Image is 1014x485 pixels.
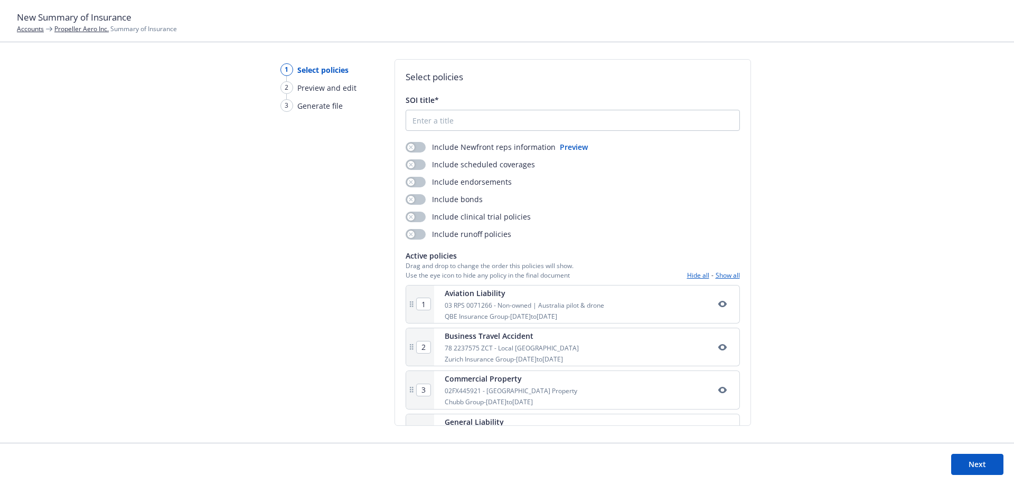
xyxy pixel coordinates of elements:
[280,63,293,76] div: 1
[445,301,604,310] div: 03 RPS 0071266 - Non-owned | Australia pilot & drone
[406,414,740,452] div: General Liability07CL000305 - [GEOGRAPHIC_DATA] PLChubb Group-[DATE]to[DATE]
[406,250,574,261] span: Active policies
[951,454,1003,475] button: Next
[54,24,109,33] a: Propeller Aero Inc.
[17,24,44,33] a: Accounts
[54,24,177,33] span: Summary of Insurance
[445,288,604,299] div: Aviation Liability
[406,110,739,130] input: Enter a title
[687,271,740,280] div: -
[297,64,349,75] span: Select policies
[445,416,559,427] div: General Liability
[406,176,512,187] div: Include endorsements
[297,100,343,111] span: Generate file
[445,397,577,406] div: Chubb Group - [DATE] to [DATE]
[406,229,511,240] div: Include runoff policies
[280,81,293,94] div: 2
[406,141,556,153] div: Include Newfront reps information
[687,271,709,280] button: Hide all
[406,194,483,205] div: Include bonds
[406,328,740,366] div: Business Travel Accident78 2237575 ZCT - Local [GEOGRAPHIC_DATA]Zurich Insurance Group-[DATE]to[D...
[406,211,531,222] div: Include clinical trial policies
[445,355,579,364] div: Zurich Insurance Group - [DATE] to [DATE]
[716,271,740,280] button: Show all
[445,373,577,384] div: Commercial Property
[445,312,604,321] div: QBE Insurance Group - [DATE] to [DATE]
[280,99,293,112] div: 3
[297,82,356,93] span: Preview and edit
[560,141,588,153] button: Preview
[406,370,740,409] div: Commercial Property02FX445921 - [GEOGRAPHIC_DATA] PropertyChubb Group-[DATE]to[DATE]
[406,70,740,84] h2: Select policies
[406,159,535,170] div: Include scheduled coverages
[406,261,574,279] span: Drag and drop to change the order this policies will show. Use the eye icon to hide any policy in...
[445,386,577,395] div: 02FX445921 - [GEOGRAPHIC_DATA] Property
[406,285,740,324] div: Aviation Liability03 RPS 0071266 - Non-owned | Australia pilot & droneQBE Insurance Group-[DATE]t...
[445,344,579,353] div: 78 2237575 ZCT - Local [GEOGRAPHIC_DATA]
[406,95,439,105] span: SOI title*
[17,11,997,24] h1: New Summary of Insurance
[445,330,579,341] div: Business Travel Accident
